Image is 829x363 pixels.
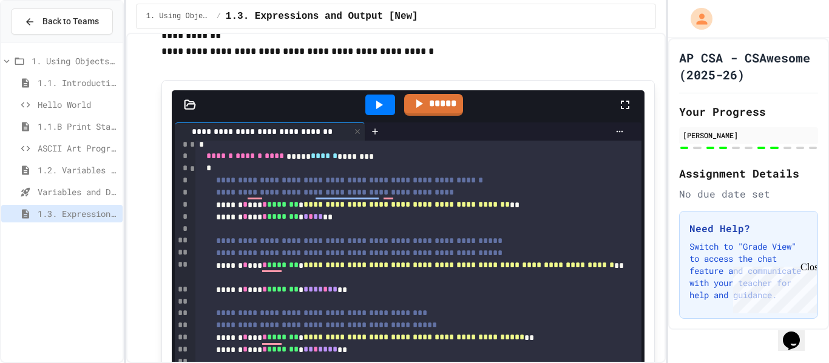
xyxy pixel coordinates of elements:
[146,12,212,21] span: 1. Using Objects and Methods
[38,185,118,198] span: Variables and Data Types - Quiz
[38,207,118,220] span: 1.3. Expressions and Output [New]
[42,15,99,28] span: Back to Teams
[5,5,84,77] div: Chat with us now!Close
[38,120,118,133] span: 1.1.B Print Statements
[678,5,716,33] div: My Account
[217,12,221,21] span: /
[32,55,118,67] span: 1. Using Objects and Methods
[679,165,818,182] h2: Assignment Details
[689,221,808,236] h3: Need Help?
[778,315,817,351] iframe: chat widget
[689,241,808,301] p: Switch to "Grade View" to access the chat feature and communicate with your teacher for help and ...
[38,98,118,111] span: Hello World
[679,49,818,83] h1: AP CSA - CSAwesome (2025-26)
[679,103,818,120] h2: Your Progress
[38,76,118,89] span: 1.1. Introduction to Algorithms, Programming, and Compilers
[226,9,418,24] span: 1.3. Expressions and Output [New]
[679,187,818,201] div: No due date set
[11,8,113,35] button: Back to Teams
[38,164,118,176] span: 1.2. Variables and Data Types
[728,262,817,313] iframe: chat widget
[38,142,118,155] span: ASCII Art Program
[683,130,814,141] div: [PERSON_NAME]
